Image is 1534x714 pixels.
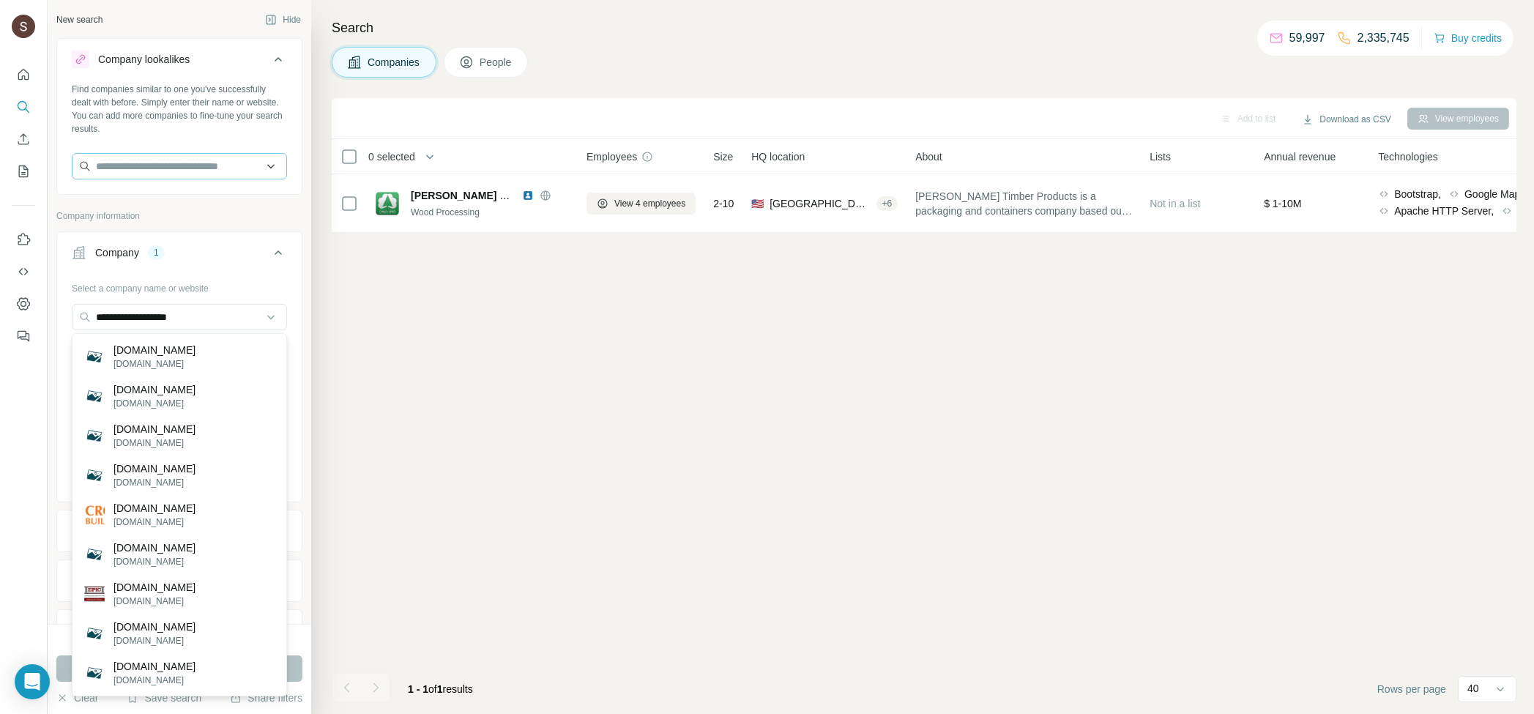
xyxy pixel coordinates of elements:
[751,149,805,164] span: HQ location
[57,513,302,548] button: Industry
[57,42,302,83] button: Company lookalikes
[57,613,302,648] button: Annual revenue ($)
[751,196,764,211] span: 🇺🇸
[56,691,98,705] button: Clear
[587,193,696,215] button: View 4 employees
[113,343,196,357] p: [DOMAIN_NAME]
[713,149,733,164] span: Size
[113,555,196,568] p: [DOMAIN_NAME]
[1377,682,1446,696] span: Rows per page
[113,540,196,555] p: [DOMAIN_NAME]
[12,15,35,38] img: Avatar
[113,516,196,529] p: [DOMAIN_NAME]
[1394,187,1441,201] span: Bootstrap,
[113,422,196,436] p: [DOMAIN_NAME]
[770,196,870,211] span: [GEOGRAPHIC_DATA], [GEOGRAPHIC_DATA]
[57,235,302,276] button: Company1
[1467,681,1479,696] p: 40
[84,544,105,565] img: kiarabuildingcompany.com
[408,683,473,695] span: results
[84,663,105,683] img: deltecbuildingcompany.com
[12,323,35,349] button: Feedback
[12,291,35,317] button: Dashboard
[1434,28,1502,48] button: Buy credits
[368,55,421,70] span: Companies
[84,505,105,525] img: crossroadsbuildingcompany.com
[113,436,196,450] p: [DOMAIN_NAME]
[12,94,35,120] button: Search
[368,149,415,164] span: 0 selected
[522,190,534,201] img: LinkedIn logo
[56,13,103,26] div: New search
[84,623,105,644] img: ihsbuildingcompany.com
[1394,204,1494,218] span: Apache HTTP Server,
[113,659,196,674] p: [DOMAIN_NAME]
[127,691,201,705] button: Save search
[614,197,685,210] span: View 4 employees
[1150,149,1171,164] span: Lists
[113,357,196,371] p: [DOMAIN_NAME]
[428,683,437,695] span: of
[12,62,35,88] button: Quick start
[72,83,287,135] div: Find companies similar to one you've successfully dealt with before. Simply enter their name or w...
[480,55,513,70] span: People
[12,259,35,285] button: Use Surfe API
[148,246,165,259] div: 1
[915,149,942,164] span: About
[113,674,196,687] p: [DOMAIN_NAME]
[113,501,196,516] p: [DOMAIN_NAME]
[437,683,443,695] span: 1
[12,226,35,253] button: Use Surfe on LinkedIn
[113,397,196,410] p: [DOMAIN_NAME]
[876,197,898,210] div: + 6
[113,580,196,595] p: [DOMAIN_NAME]
[411,190,581,201] span: [PERSON_NAME] Timber Products
[113,620,196,634] p: [DOMAIN_NAME]
[1358,29,1410,47] p: 2,335,745
[1289,29,1325,47] p: 59,997
[12,126,35,152] button: Enrich CSV
[1264,198,1301,209] span: $ 1-10M
[72,276,287,295] div: Select a company name or website
[408,683,428,695] span: 1 - 1
[1264,149,1336,164] span: Annual revenue
[56,209,302,223] p: Company information
[1378,149,1438,164] span: Technologies
[376,192,399,215] img: Logo of Omalley Timber Products
[113,461,196,476] p: [DOMAIN_NAME]
[587,149,637,164] span: Employees
[915,189,1132,218] span: [PERSON_NAME] Timber Products is a packaging and containers company based out of [STREET_ADDRESS]...
[1150,198,1200,209] span: Not in a list
[84,346,105,367] img: barnesbuildingcompany.com
[1464,187,1528,201] span: Google Maps,
[98,52,190,67] div: Company lookalikes
[84,584,105,604] img: epicbuildingcompany.com
[84,386,105,406] img: donnybrookbuildingcompany.com.au
[113,634,196,647] p: [DOMAIN_NAME]
[113,595,196,608] p: [DOMAIN_NAME]
[113,382,196,397] p: [DOMAIN_NAME]
[15,664,50,699] div: Open Intercom Messenger
[84,425,105,446] img: bradfordbuildingcompany.com
[84,465,105,486] img: pinemarbuildingcompany.com
[230,691,302,705] button: Share filters
[113,476,196,489] p: [DOMAIN_NAME]
[12,158,35,185] button: My lists
[255,9,311,31] button: Hide
[332,18,1516,38] h4: Search
[1292,108,1401,130] button: Download as CSV
[95,245,139,260] div: Company
[713,196,734,211] span: 2-10
[57,563,302,598] button: HQ location
[411,206,569,219] div: Wood Processing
